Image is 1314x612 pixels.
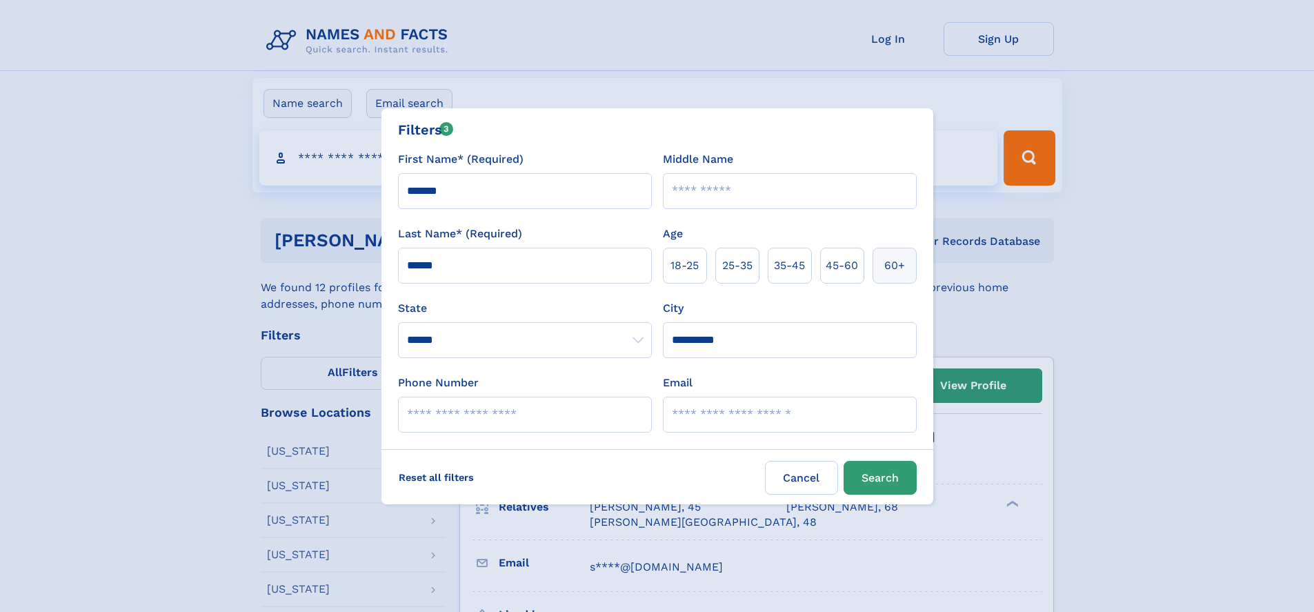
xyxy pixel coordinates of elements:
[663,300,684,317] label: City
[844,461,917,495] button: Search
[722,257,753,274] span: 25‑35
[774,257,805,274] span: 35‑45
[663,226,683,242] label: Age
[390,461,483,494] label: Reset all filters
[398,375,479,391] label: Phone Number
[663,151,733,168] label: Middle Name
[398,119,454,140] div: Filters
[398,226,522,242] label: Last Name* (Required)
[826,257,858,274] span: 45‑60
[663,375,693,391] label: Email
[884,257,905,274] span: 60+
[398,300,652,317] label: State
[398,151,524,168] label: First Name* (Required)
[765,461,838,495] label: Cancel
[670,257,699,274] span: 18‑25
